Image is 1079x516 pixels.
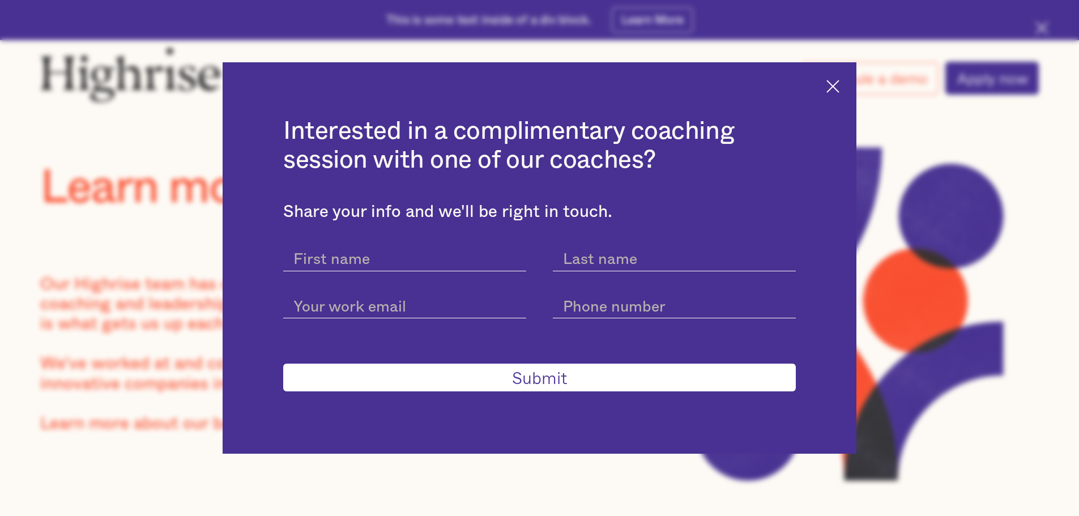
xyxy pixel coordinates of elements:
[283,202,796,222] div: Share your info and we'll be right in touch.
[553,289,796,318] input: Phone number
[283,242,796,391] form: current-schedule-a-demo-get-started-modal
[283,364,796,391] input: Submit
[283,289,526,318] input: Your work email
[283,117,796,176] h2: Interested in a complimentary coaching session with one of our coaches?
[826,80,839,93] img: Cross icon
[283,242,526,271] input: First name
[553,242,796,271] input: Last name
